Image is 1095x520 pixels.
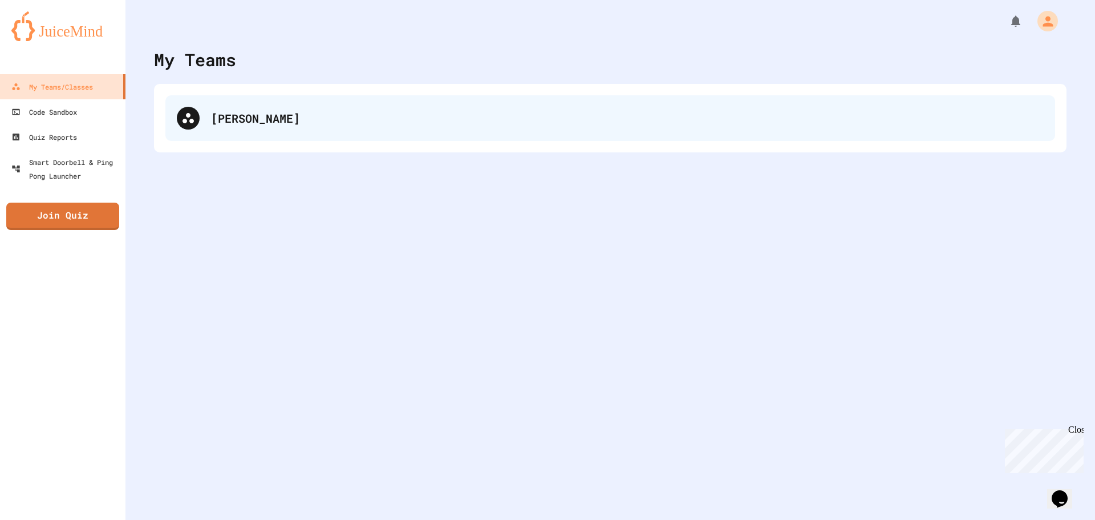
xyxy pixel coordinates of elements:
div: [PERSON_NAME] [165,95,1055,141]
iframe: chat widget [1047,474,1084,509]
iframe: chat widget [1000,425,1084,473]
img: logo-orange.svg [11,11,114,41]
div: My Teams [154,47,236,72]
div: Quiz Reports [11,130,77,144]
div: My Teams/Classes [11,80,93,94]
div: Chat with us now!Close [5,5,79,72]
div: [PERSON_NAME] [211,110,1044,127]
div: My Account [1025,8,1061,34]
div: Smart Doorbell & Ping Pong Launcher [11,155,121,183]
div: Code Sandbox [11,105,77,119]
a: Join Quiz [6,203,119,230]
div: My Notifications [988,11,1025,31]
